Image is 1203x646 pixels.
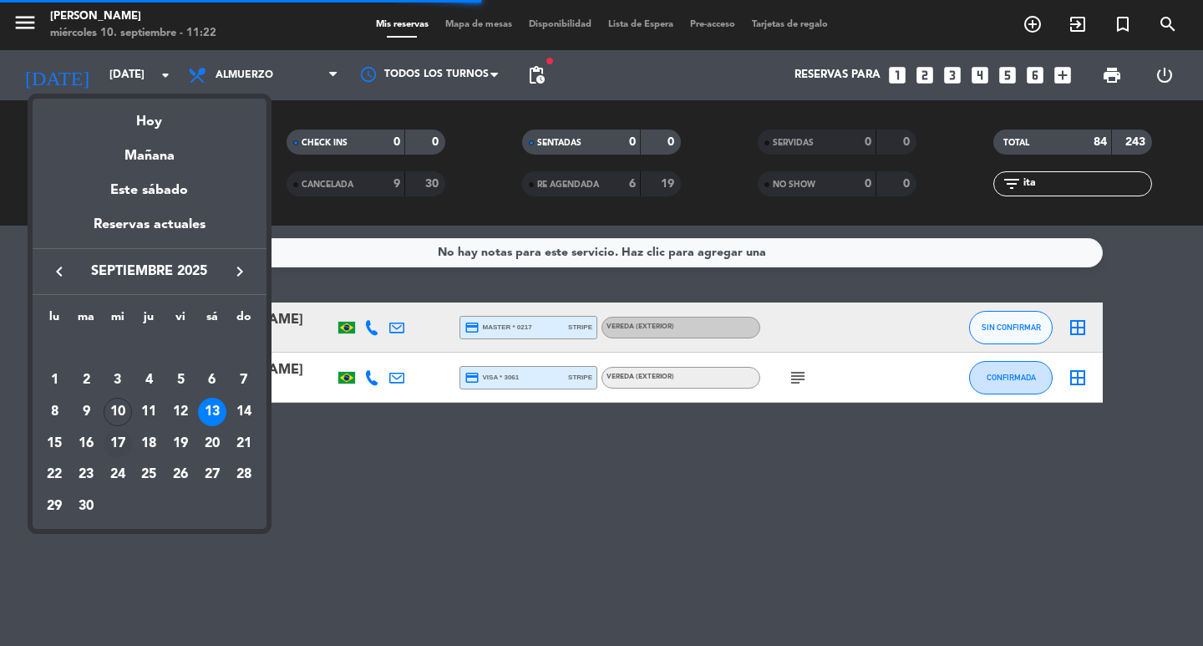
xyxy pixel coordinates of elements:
[102,428,134,460] td: 17 de septiembre de 2025
[33,133,266,167] div: Mañana
[228,396,260,428] td: 14 de septiembre de 2025
[102,308,134,333] th: miércoles
[198,366,226,394] div: 6
[230,430,258,458] div: 21
[104,366,132,394] div: 3
[40,366,69,394] div: 1
[230,398,258,426] div: 14
[134,308,165,333] th: jueves
[228,308,260,333] th: domingo
[104,461,132,490] div: 24
[39,396,71,428] td: 8 de septiembre de 2025
[33,214,266,248] div: Reservas actuales
[102,460,134,491] td: 24 de septiembre de 2025
[72,492,100,521] div: 30
[49,262,69,282] i: keyboard_arrow_left
[196,365,228,397] td: 6 de septiembre de 2025
[33,167,266,214] div: Este sábado
[40,461,69,490] div: 22
[74,261,225,282] span: septiembre 2025
[70,491,102,522] td: 30 de septiembre de 2025
[104,430,132,458] div: 17
[165,365,196,397] td: 5 de septiembre de 2025
[230,262,250,282] i: keyboard_arrow_right
[166,461,195,490] div: 26
[72,398,100,426] div: 9
[196,460,228,491] td: 27 de septiembre de 2025
[44,261,74,282] button: keyboard_arrow_left
[165,308,196,333] th: viernes
[230,366,258,394] div: 7
[102,365,134,397] td: 3 de septiembre de 2025
[198,430,226,458] div: 20
[104,398,132,426] div: 10
[230,461,258,490] div: 28
[33,99,266,133] div: Hoy
[39,308,71,333] th: lunes
[39,428,71,460] td: 15 de septiembre de 2025
[72,430,100,458] div: 16
[72,366,100,394] div: 2
[196,396,228,428] td: 13 de septiembre de 2025
[39,333,260,365] td: SEP.
[134,396,165,428] td: 11 de septiembre de 2025
[72,461,100,490] div: 23
[198,461,226,490] div: 27
[225,261,255,282] button: keyboard_arrow_right
[166,398,195,426] div: 12
[134,460,165,491] td: 25 de septiembre de 2025
[102,396,134,428] td: 10 de septiembre de 2025
[228,460,260,491] td: 28 de septiembre de 2025
[39,491,71,522] td: 29 de septiembre de 2025
[70,396,102,428] td: 9 de septiembre de 2025
[165,396,196,428] td: 12 de septiembre de 2025
[134,365,165,397] td: 4 de septiembre de 2025
[135,398,163,426] div: 11
[134,428,165,460] td: 18 de septiembre de 2025
[165,460,196,491] td: 26 de septiembre de 2025
[198,398,226,426] div: 13
[166,430,195,458] div: 19
[39,460,71,491] td: 22 de septiembre de 2025
[40,398,69,426] div: 8
[165,428,196,460] td: 19 de septiembre de 2025
[228,428,260,460] td: 21 de septiembre de 2025
[135,430,163,458] div: 18
[70,365,102,397] td: 2 de septiembre de 2025
[166,366,195,394] div: 5
[40,430,69,458] div: 15
[70,428,102,460] td: 16 de septiembre de 2025
[135,461,163,490] div: 25
[70,460,102,491] td: 23 de septiembre de 2025
[196,428,228,460] td: 20 de septiembre de 2025
[39,365,71,397] td: 1 de septiembre de 2025
[196,308,228,333] th: sábado
[135,366,163,394] div: 4
[70,308,102,333] th: martes
[40,492,69,521] div: 29
[228,365,260,397] td: 7 de septiembre de 2025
